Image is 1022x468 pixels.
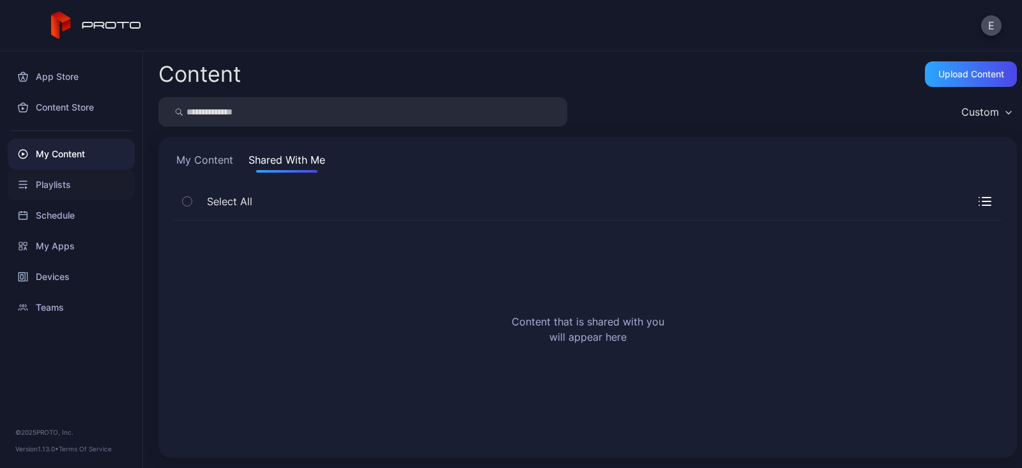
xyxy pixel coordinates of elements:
a: My Content [8,139,135,169]
a: Teams [8,292,135,323]
span: Version 1.13.0 • [15,445,59,453]
button: My Content [174,152,236,173]
div: Upload Content [938,69,1004,79]
a: My Apps [8,231,135,261]
button: Custom [955,97,1017,127]
a: Devices [8,261,135,292]
a: App Store [8,61,135,92]
button: E [981,15,1002,36]
span: Select All [207,194,252,209]
div: Custom [961,105,999,118]
h2: Content that is shared with you will appear here [512,314,664,345]
a: Playlists [8,169,135,200]
a: Terms Of Service [59,445,112,453]
a: Content Store [8,92,135,123]
button: Shared With Me [246,152,328,173]
a: Schedule [8,200,135,231]
button: Upload Content [925,61,1017,87]
div: Content [158,63,241,85]
div: © 2025 PROTO, Inc. [15,427,127,437]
